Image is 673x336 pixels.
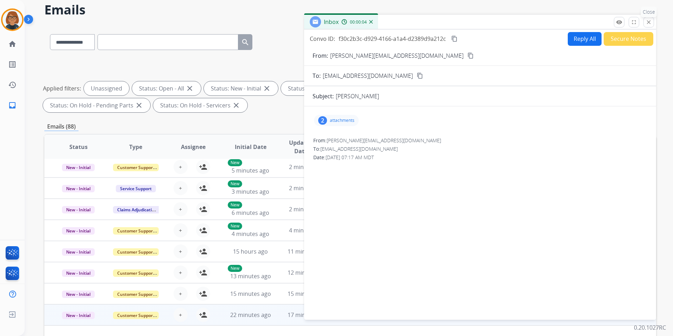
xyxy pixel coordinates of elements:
span: f30c2b3c-d929-4166-a1a4-d2389d9a212c [339,35,446,43]
mat-icon: content_copy [417,73,423,79]
mat-icon: content_copy [451,36,458,42]
span: Updated Date [285,138,317,155]
span: Type [129,143,142,151]
span: Claims Adjudication [113,206,161,213]
span: 3 minutes ago [232,188,269,195]
div: Date: [313,154,647,161]
span: + [179,290,182,298]
p: New [228,223,242,230]
mat-icon: close [646,19,652,25]
span: + [179,163,182,171]
span: 17 minutes ago [288,311,328,319]
div: Status: Open - All [132,81,201,95]
mat-icon: content_copy [467,52,474,59]
button: + [174,202,188,216]
p: Convo ID: [310,35,335,43]
span: Customer Support [113,291,159,298]
mat-icon: person_add [199,311,207,319]
mat-icon: person_add [199,268,207,277]
span: + [179,247,182,256]
mat-icon: inbox [8,101,17,110]
span: New - Initial [62,312,95,319]
span: Inbox [324,18,339,26]
h2: Emails [44,3,656,17]
mat-icon: remove_red_eye [616,19,622,25]
mat-icon: close [135,101,143,110]
mat-icon: close [263,84,271,93]
span: New - Initial [62,227,95,235]
span: New - Initial [62,185,95,192]
span: 13 minutes ago [230,272,271,280]
p: attachments [330,118,354,123]
span: Customer Support [113,164,159,171]
button: + [174,181,188,195]
img: avatar [2,10,22,30]
span: 15 minutes ago [288,290,328,298]
span: Customer Support [113,227,159,235]
p: New [228,159,242,166]
button: + [174,287,188,301]
span: 2 minutes ago [289,184,327,192]
mat-icon: close [185,84,194,93]
div: Unassigned [84,81,129,95]
span: 22 minutes ago [230,311,271,319]
div: From: [313,137,647,144]
span: Initial Date [235,143,266,151]
p: Subject: [313,92,334,100]
mat-icon: person_add [199,184,207,192]
span: + [179,226,182,235]
div: Status: New - Initial [204,81,278,95]
span: Status [69,143,88,151]
mat-icon: fullscreen [631,19,637,25]
span: Customer Support [113,312,159,319]
button: + [174,160,188,174]
span: New - Initial [62,248,95,256]
span: 4 minutes ago [289,226,327,234]
mat-icon: list_alt [8,60,17,69]
p: Close [641,7,657,17]
span: 11 minutes ago [288,248,328,255]
div: Status: On Hold - Pending Parts [43,98,150,112]
button: Close [643,17,654,27]
p: New [228,180,242,187]
p: [PERSON_NAME][EMAIL_ADDRESS][DOMAIN_NAME] [330,51,464,60]
mat-icon: history [8,81,17,89]
span: [PERSON_NAME][EMAIL_ADDRESS][DOMAIN_NAME] [327,137,441,144]
span: + [179,268,182,277]
button: + [174,308,188,322]
span: 2 minutes ago [289,205,327,213]
mat-icon: person_add [199,205,207,213]
p: New [228,265,242,272]
p: New [228,201,242,209]
span: 5 minutes ago [232,167,269,174]
p: Applied filters: [43,84,81,93]
div: To: [313,145,647,153]
button: + [174,244,188,259]
span: New - Initial [62,269,95,277]
span: Customer Support [113,269,159,277]
p: To: [313,71,321,80]
span: [EMAIL_ADDRESS][DOMAIN_NAME] [320,145,398,152]
mat-icon: person_add [199,247,207,256]
span: + [179,184,182,192]
mat-icon: person_add [199,163,207,171]
p: [PERSON_NAME] [336,92,379,100]
mat-icon: person_add [199,290,207,298]
span: 2 minutes ago [289,163,327,171]
span: + [179,205,182,213]
span: 00:00:04 [350,19,367,25]
mat-icon: home [8,40,17,48]
span: 4 minutes ago [232,230,269,238]
span: 15 minutes ago [230,290,271,298]
span: New - Initial [62,206,95,213]
mat-icon: search [241,38,250,46]
span: 12 minutes ago [288,269,328,276]
p: From: [313,51,328,60]
div: Status: On Hold - Servicers [153,98,247,112]
span: 15 hours ago [233,248,268,255]
button: Secure Notes [604,32,653,46]
button: + [174,223,188,237]
div: 2 [318,116,327,125]
p: 0.20.1027RC [634,323,666,332]
span: Customer Support [113,248,159,256]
